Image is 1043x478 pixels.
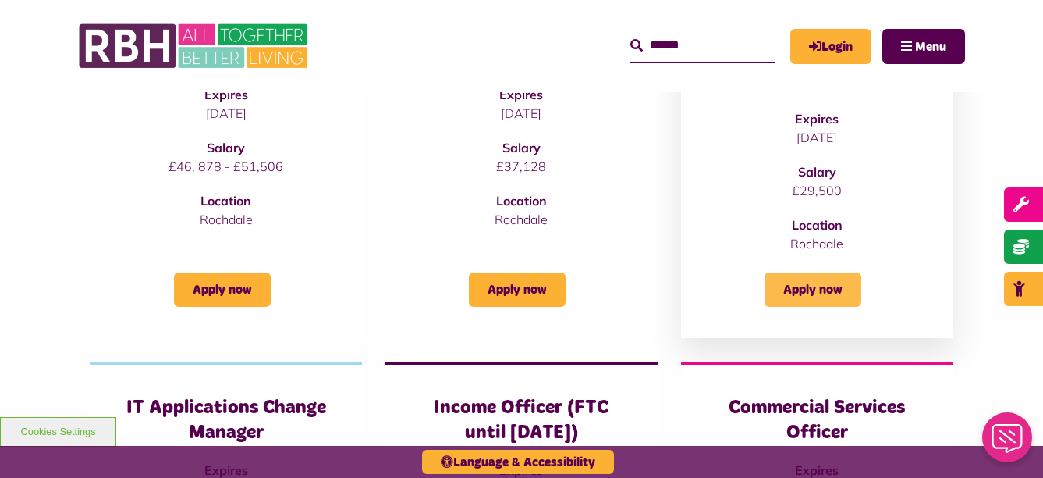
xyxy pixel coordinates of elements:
input: Search [630,29,775,62]
strong: Location [200,193,251,209]
iframe: Netcall Web Assistant for live chat [973,408,1043,478]
p: Rochdale [417,210,626,229]
strong: Salary [207,140,245,155]
p: £29,500 [712,181,922,200]
span: Menu [915,41,946,53]
p: [DATE] [712,128,922,147]
strong: Expires [499,87,543,102]
p: Rochdale [712,234,922,253]
p: [DATE] [417,104,626,123]
h3: Commercial Services Officer [712,396,922,444]
img: RBH [78,16,312,77]
strong: Salary [798,164,836,180]
p: Rochdale [121,210,331,229]
strong: Salary [502,140,541,155]
strong: Expires [204,87,248,102]
strong: Location [792,217,843,233]
button: Language & Accessibility [422,450,614,474]
strong: Location [496,193,547,209]
a: MyRBH [790,29,871,64]
strong: Expires [795,111,839,127]
h3: Income Officer (FTC until [DATE]) [417,396,626,444]
a: Apply now [469,273,566,307]
p: [DATE] [121,104,331,123]
p: £46, 878 - £51,506 [121,157,331,176]
a: Apply now [765,273,861,307]
p: £37,128 [417,157,626,176]
h3: IT Applications Change Manager [121,396,331,444]
a: Apply now [174,273,271,307]
button: Navigation [882,29,965,64]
